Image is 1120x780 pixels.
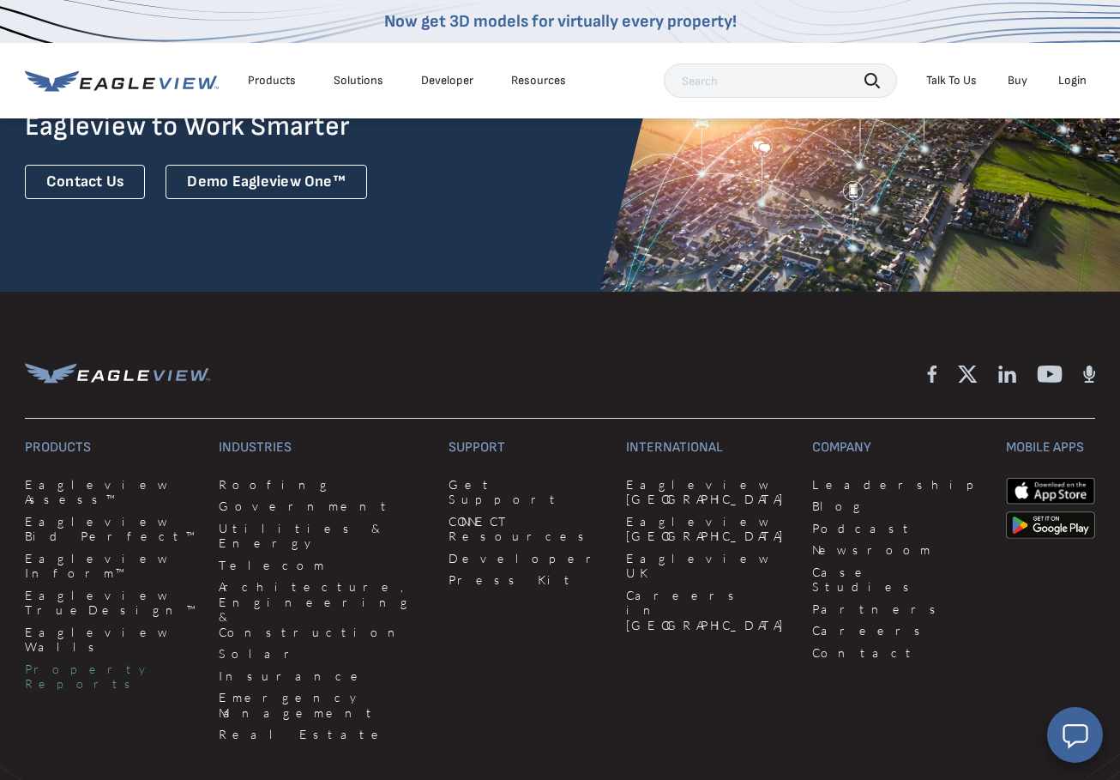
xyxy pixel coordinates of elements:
a: Careers in [GEOGRAPHIC_DATA] [626,588,792,633]
a: Podcast [812,521,985,536]
a: Eagleview Inform™ [25,551,198,581]
button: Open chat window [1047,707,1103,763]
a: Eagleview [GEOGRAPHIC_DATA] [626,514,792,544]
div: Products [248,73,296,88]
div: Solutions [334,73,383,88]
a: CONNECT Resources [449,514,605,544]
a: Property Reports [25,662,198,692]
h3: Company [812,439,985,457]
a: Get Support [449,477,605,507]
a: Developer [449,551,605,566]
a: Solar [219,646,428,662]
a: Eagleview Assess™ [25,477,198,507]
h3: International [626,439,792,457]
h3: Industries [219,439,428,457]
a: Buy [1008,73,1027,88]
h3: Products [25,439,198,457]
a: Eagleview Bid Perfect™ [25,514,198,544]
div: Talk To Us [926,73,977,88]
img: apple-app-store.png [1006,477,1095,505]
a: Utilities & Energy [219,521,428,551]
img: google-play-store_b9643a.png [1006,511,1095,539]
a: Eagleview [GEOGRAPHIC_DATA] [626,477,792,507]
a: Leadership [812,477,985,493]
a: Contact Us [25,165,145,200]
input: Search [664,63,897,98]
a: Case Studies [812,565,985,595]
a: Eagleview Walls [25,625,198,655]
h3: Mobile Apps [1006,439,1095,457]
a: Government [219,499,428,514]
div: Resources [511,73,566,88]
a: Eagleview UK [626,551,792,581]
a: Telecom [219,558,428,573]
a: Developer [421,73,473,88]
div: Demo Eagleview One™ [166,165,367,200]
a: Roofing [219,477,428,493]
a: Press Kit [449,572,605,588]
h3: Support [449,439,605,457]
a: Now get 3D models for virtually every property! [384,11,737,32]
a: Eagleview TrueDesign™ [25,588,198,618]
a: Emergency Management [219,690,428,720]
a: Real Estate [219,727,428,742]
a: Insurance [219,668,428,684]
a: Newsroom [812,542,985,558]
div: Login [1058,73,1087,88]
a: Blog [812,499,985,514]
a: Architecture, Engineering & Construction [219,579,428,639]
